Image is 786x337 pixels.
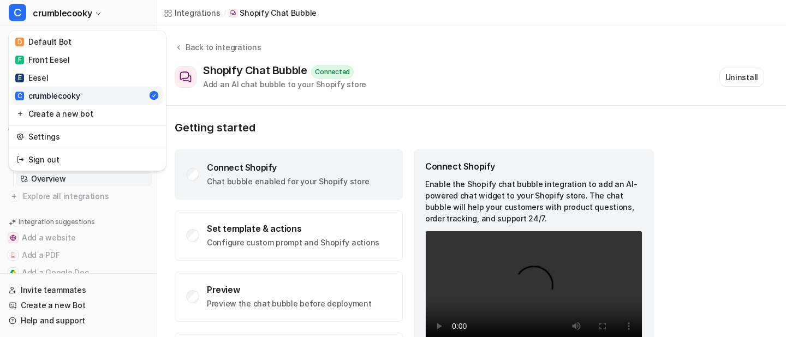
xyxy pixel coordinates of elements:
span: D [15,38,24,46]
div: Default Bot [15,36,72,47]
a: Create a new bot [12,105,163,123]
img: reset [16,108,24,119]
a: Settings [12,128,163,146]
span: C [9,4,26,21]
div: crumblecooky [15,90,80,101]
span: E [15,74,24,82]
a: Sign out [12,151,163,168]
img: reset [16,154,24,165]
span: F [15,56,24,64]
span: crumblecooky [33,5,92,21]
div: Ccrumblecooky [9,31,166,171]
div: Front Eesel [15,54,70,65]
span: C [15,92,24,100]
img: reset [16,131,24,142]
div: Eesel [15,72,49,83]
